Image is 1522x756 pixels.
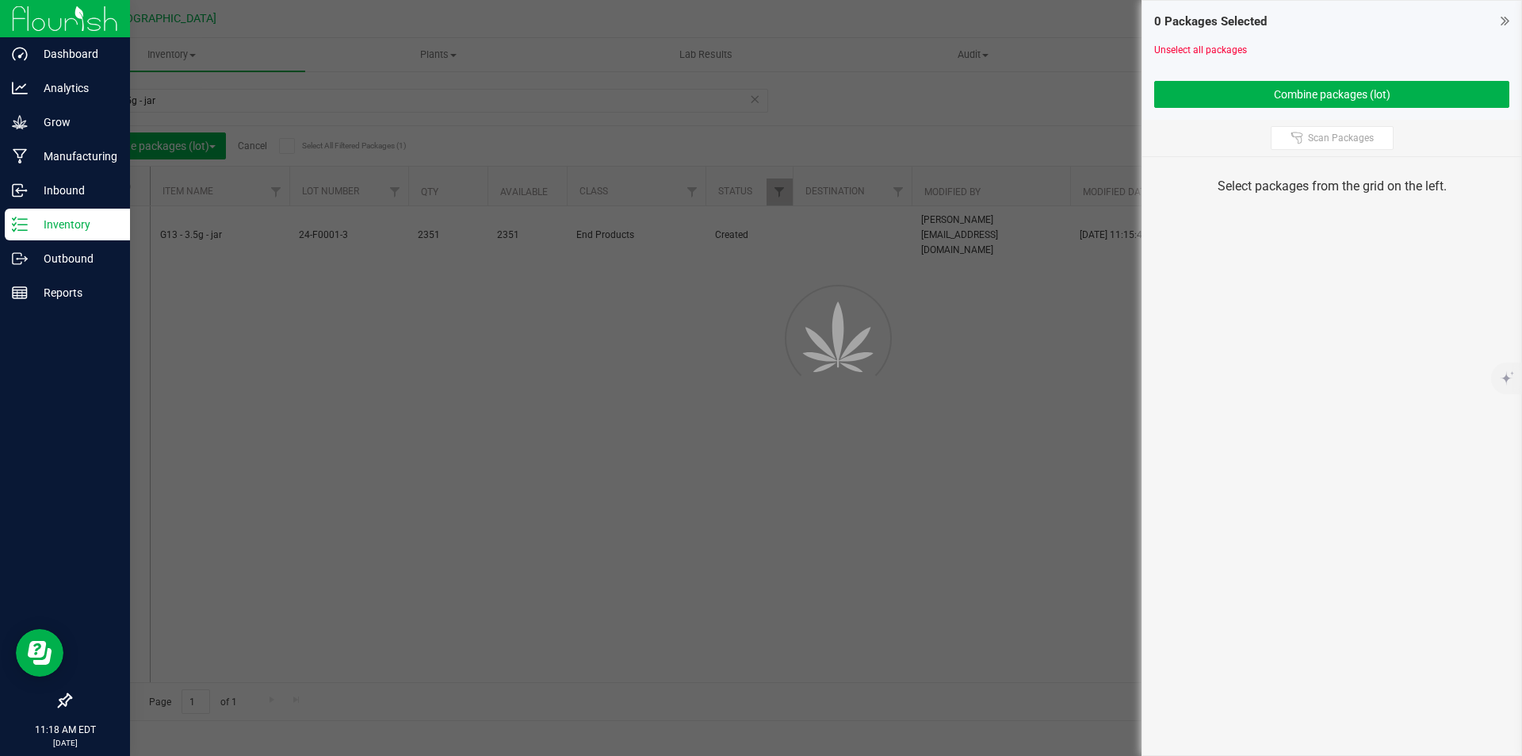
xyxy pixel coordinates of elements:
p: Analytics [28,79,123,98]
p: Manufacturing [28,147,123,166]
inline-svg: Manufacturing [12,148,28,164]
inline-svg: Inventory [12,217,28,232]
div: Select packages from the grid on the left. [1162,177,1501,196]
p: [DATE] [7,737,123,749]
inline-svg: Analytics [12,80,28,96]
button: Scan Packages [1271,126,1394,150]
inline-svg: Reports [12,285,28,301]
inline-svg: Dashboard [12,46,28,62]
p: Outbound [28,249,123,268]
a: Unselect all packages [1154,44,1247,56]
inline-svg: Inbound [12,182,28,198]
inline-svg: Grow [12,114,28,130]
iframe: Resource center [16,629,63,677]
p: Inbound [28,181,123,200]
p: 11:18 AM EDT [7,723,123,737]
p: Grow [28,113,123,132]
p: Reports [28,283,123,302]
span: Scan Packages [1308,132,1374,144]
p: Dashboard [28,44,123,63]
inline-svg: Outbound [12,251,28,267]
button: Combine packages (lot) [1154,81,1509,108]
p: Inventory [28,215,123,234]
